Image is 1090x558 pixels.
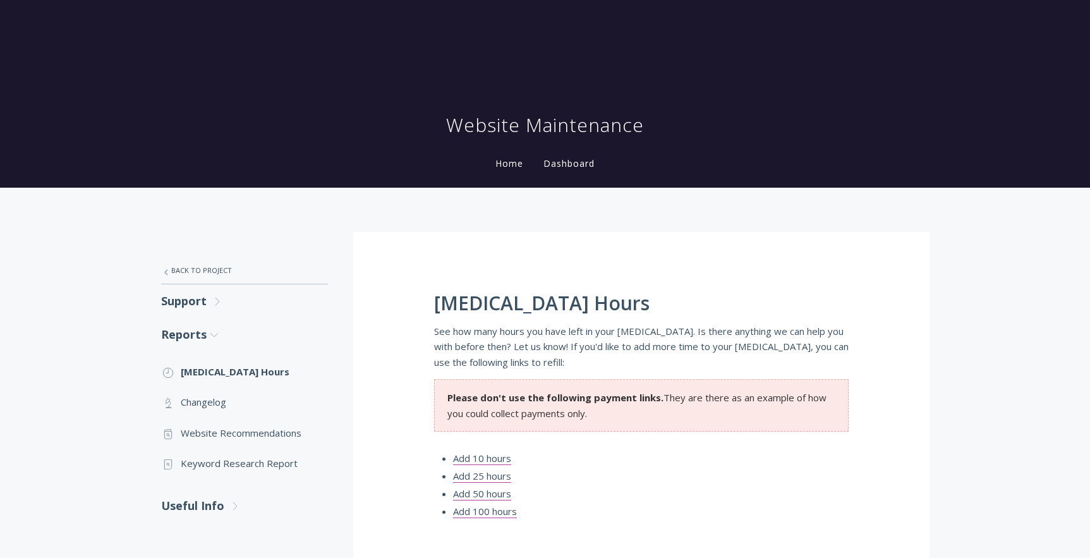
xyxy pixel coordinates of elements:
[161,356,328,387] a: [MEDICAL_DATA] Hours
[161,418,328,448] a: Website Recommendations
[161,448,328,478] a: Keyword Research Report
[161,318,328,351] a: Reports
[453,470,511,483] a: Add 25 hours
[161,284,328,318] a: Support
[434,379,849,432] section: They are there as an example of how you could collect payments only.
[434,324,849,370] p: See how many hours you have left in your [MEDICAL_DATA]. Is there anything we can help you with b...
[447,391,663,404] strong: Please don't use the following payment links.
[493,157,526,169] a: Home
[161,387,328,417] a: Changelog
[453,452,511,465] a: Add 10 hours
[446,112,644,138] h1: Website Maintenance
[541,157,597,169] a: Dashboard
[161,489,328,523] a: Useful Info
[453,487,511,500] a: Add 50 hours
[161,257,328,284] a: Back to Project
[434,293,849,314] h1: [MEDICAL_DATA] Hours
[453,505,517,518] a: Add 100 hours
